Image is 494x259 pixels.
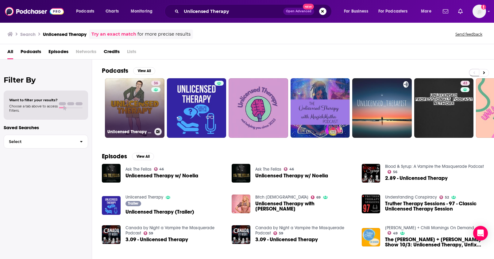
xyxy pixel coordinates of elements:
[340,6,376,16] button: open menu
[4,135,88,149] button: Select
[385,201,484,211] a: Truther Therapy Sessions - 97 - Classic Unlicensed Therapy Session
[232,164,250,183] img: Unlicensed Therapy w/ Noelia
[21,47,41,59] span: Podcasts
[385,237,484,247] a: The Toby + Chilli Show 10/3: Unlicensed Therapy, Unfixed Roofs & Unfinished Songs
[393,171,397,173] span: 56
[273,231,283,235] a: 59
[102,196,121,215] img: Unlicensed Therapy (Trailer)
[9,98,58,102] span: Want to filter your results?
[316,196,321,199] span: 69
[5,6,64,17] img: Podchaser - Follow, Share and Rate Podcasts
[20,31,36,37] h3: Search
[102,225,121,244] img: 3.09 - Unlicensed Therapy
[102,67,155,75] a: PodcastsView All
[9,104,58,113] span: Choose a tab above to access filters.
[125,173,198,178] a: Unlicensed Therapy w/ Noelia
[91,31,136,38] a: Try an exact match
[388,231,398,235] a: 49
[388,170,397,174] a: 56
[255,173,328,178] a: Unlicensed Therapy w/ Noelia
[289,168,294,171] span: 46
[76,7,94,16] span: Podcasts
[125,225,214,236] a: Canada by Night a Vampire the Masquerade Podcast
[127,47,136,59] span: Lists
[133,67,155,75] button: View All
[385,164,484,169] a: Blood & Syrup: A Vampire the Masquerade Podcast
[255,195,308,200] a: Bitch Bible
[421,7,431,16] span: More
[102,67,128,75] h2: Podcasts
[4,125,88,130] p: Saved Searches
[125,237,188,242] span: 3.09 - Unlicensed Therapy
[4,75,88,84] h2: Filter By
[385,195,437,200] a: Understanding Conspiracy
[102,164,121,183] img: Unlicensed Therapy w/ Noelia
[414,78,474,138] a: 43
[385,176,448,181] a: 2.89 - Unlicensed Therapy
[76,47,96,59] span: Networks
[151,81,160,86] a: 36
[440,6,451,17] a: Show notifications dropdown
[149,232,153,235] span: 59
[284,167,294,171] a: 46
[4,140,75,144] span: Select
[125,209,194,215] a: Unlicensed Therapy (Trailer)
[417,6,439,16] button: open menu
[255,237,318,242] a: 3.09 - Unlicensed Therapy
[473,226,488,241] div: Open Intercom Messenger
[283,8,314,15] button: Open AdvancedNew
[132,153,154,160] button: View All
[362,195,380,213] img: Truther Therapy Sessions - 97 - Classic Unlicensed Therapy Session
[473,5,486,18] span: Logged in as kochristina
[378,7,408,16] span: For Podcasters
[255,167,281,172] a: Ask The Fellas
[362,228,380,247] img: The Toby + Chilli Show 10/3: Unlicensed Therapy, Unfixed Roofs & Unfinished Songs
[125,167,152,172] a: Ask The Fellas
[107,129,152,134] h3: Unlicensed Therapy w/ [PERSON_NAME]
[102,153,127,160] h2: Episodes
[159,168,164,171] span: 46
[311,195,321,199] a: 69
[7,47,13,59] a: All
[393,232,398,235] span: 49
[154,80,158,87] span: 36
[445,196,449,199] span: 52
[303,4,314,10] span: New
[43,31,87,37] h3: Unlicensed Therapy
[125,195,163,200] a: Unlicensed Therapy
[137,31,191,38] span: for more precise results
[105,78,164,138] a: 36Unlicensed Therapy w/ [PERSON_NAME]
[344,7,368,16] span: For Business
[232,195,250,213] img: Unlicensed Therapy with Stassi Schroeder
[473,5,486,18] button: Show profile menu
[181,6,283,16] input: Search podcasts, credits, & more...
[128,202,138,205] span: Trailer
[72,6,102,16] button: open menu
[385,225,474,230] a: Toby + Chilli Mornings On Demand
[104,47,120,59] a: Credits
[362,164,380,183] a: 2.89 - Unlicensed Therapy
[481,5,486,10] svg: Add a profile image
[144,231,153,235] a: 59
[463,80,467,87] span: 43
[456,6,465,17] a: Show notifications dropdown
[48,47,68,59] a: Episodes
[453,32,484,37] button: Send feedback
[232,225,250,244] img: 3.09 - Unlicensed Therapy
[473,5,486,18] img: User Profile
[131,7,152,16] span: Monitoring
[154,167,164,171] a: 46
[126,6,160,16] button: open menu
